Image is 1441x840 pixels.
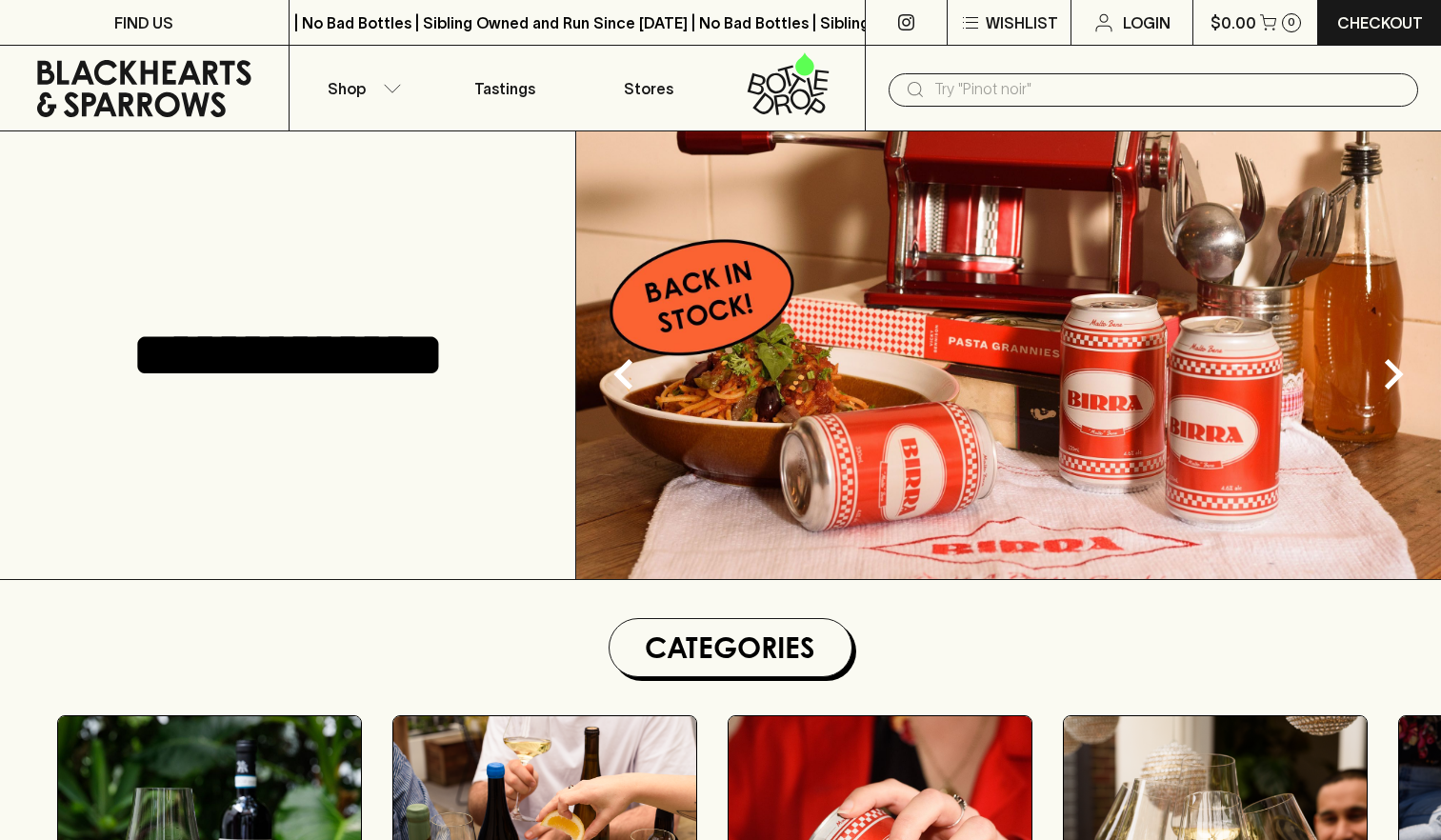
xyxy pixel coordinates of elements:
h1: Categories [617,627,844,669]
p: Login [1123,11,1171,34]
img: optimise [576,131,1441,579]
a: Stores [577,46,721,130]
a: Tastings [433,46,577,130]
button: Previous [586,336,662,412]
p: 0 [1288,17,1295,28]
p: Stores [624,77,673,100]
p: Checkout [1337,11,1423,34]
p: Shop [328,77,366,100]
p: Wishlist [986,11,1058,34]
p: FIND US [114,11,173,34]
button: Next [1355,336,1431,412]
button: Shop [290,46,433,130]
input: Try "Pinot noir" [934,74,1403,105]
p: $0.00 [1211,11,1256,34]
p: Tastings [474,77,535,100]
